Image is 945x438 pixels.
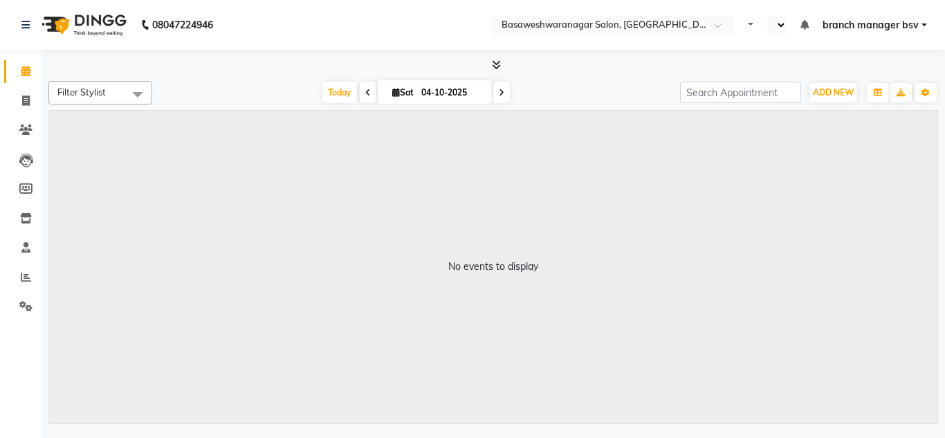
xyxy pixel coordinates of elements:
span: Filter Stylist [57,86,106,98]
button: ADD NEW [809,83,857,102]
span: Sat [389,87,417,98]
img: logo [35,6,130,44]
input: 2025-10-04 [417,82,486,103]
b: 08047224946 [152,6,213,44]
span: branch manager bsv [823,18,919,33]
span: ADD NEW [813,87,854,98]
span: Today [322,82,357,103]
div: No events to display [448,259,538,274]
input: Search Appointment [680,82,801,103]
